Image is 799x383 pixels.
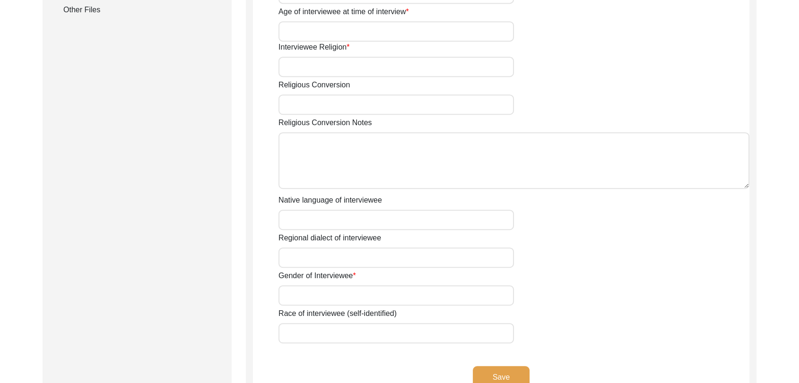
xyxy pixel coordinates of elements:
[278,270,356,281] label: Gender of Interviewee
[278,308,397,319] label: Race of interviewee (self-identified)
[278,6,409,17] label: Age of interviewee at time of interview
[278,232,381,244] label: Regional dialect of interviewee
[278,195,382,206] label: Native language of interviewee
[278,79,350,91] label: Religious Conversion
[278,117,372,128] label: Religious Conversion Notes
[278,42,349,53] label: Interviewee Religion
[63,4,220,16] div: Other Files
